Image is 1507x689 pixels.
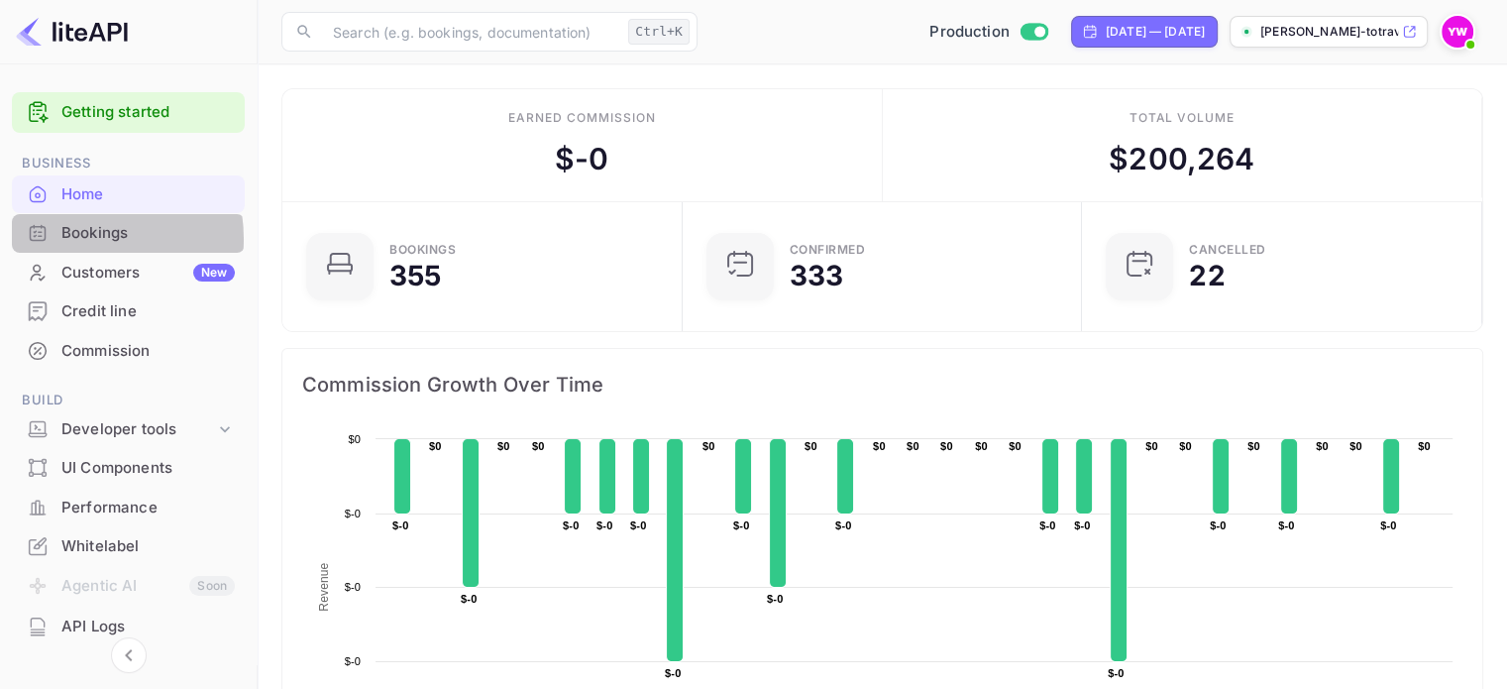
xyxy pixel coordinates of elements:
div: Commission [61,340,235,363]
a: Home [12,175,245,212]
a: CustomersNew [12,254,245,290]
text: Revenue [317,562,331,611]
text: $-0 [345,508,361,519]
text: $-0 [665,667,681,679]
div: Whitelabel [61,535,235,558]
text: $-0 [596,519,612,531]
div: $ 200,264 [1109,137,1254,181]
a: Getting started [61,101,235,124]
text: $-0 [630,519,646,531]
a: Performance [12,489,245,525]
a: Commission [12,332,245,369]
div: 333 [790,262,843,289]
div: Home [61,183,235,206]
div: New [193,264,235,282]
a: API Logs [12,608,245,644]
div: [DATE] — [DATE] [1106,23,1205,41]
text: $0 [348,433,361,445]
a: Bookings [12,214,245,251]
text: $-0 [1039,519,1055,531]
a: Whitelabel [12,527,245,564]
div: CANCELLED [1189,244,1266,256]
text: $0 [532,440,545,452]
text: $0 [429,440,442,452]
text: $-0 [1210,519,1226,531]
text: $0 [940,440,953,452]
img: LiteAPI logo [16,16,128,48]
div: $ -0 [555,137,608,181]
text: $-0 [835,519,851,531]
text: $-0 [345,655,361,667]
div: Bookings [12,214,245,253]
div: Total volume [1129,109,1235,127]
text: $-0 [1380,519,1396,531]
div: 22 [1189,262,1225,289]
text: $-0 [345,581,361,593]
div: CustomersNew [12,254,245,292]
div: Performance [61,497,235,519]
div: UI Components [61,457,235,480]
span: Commission Growth Over Time [302,369,1462,401]
div: Bookings [389,244,456,256]
text: $0 [907,440,919,452]
text: $0 [1247,440,1260,452]
div: UI Components [12,449,245,488]
text: $0 [497,440,510,452]
text: $0 [805,440,817,452]
text: $0 [1009,440,1022,452]
span: Build [12,390,245,411]
div: Developer tools [12,412,245,447]
text: $0 [1316,440,1329,452]
text: $0 [873,440,886,452]
div: Bookings [61,222,235,245]
div: 355 [389,262,441,289]
div: Credit line [61,300,235,323]
text: $0 [1145,440,1158,452]
text: $-0 [1108,667,1124,679]
a: UI Components [12,449,245,486]
span: Business [12,153,245,174]
text: $-0 [1278,519,1294,531]
input: Search (e.g. bookings, documentation) [321,12,620,52]
div: API Logs [61,616,235,638]
text: $-0 [461,593,477,605]
div: Commission [12,332,245,371]
div: Credit line [12,292,245,331]
text: $0 [1179,440,1192,452]
text: $0 [702,440,715,452]
div: Earned commission [508,109,655,127]
div: API Logs [12,608,245,646]
div: Home [12,175,245,214]
text: $-0 [1074,519,1090,531]
div: Click to change the date range period [1071,16,1218,48]
text: $-0 [733,519,749,531]
text: $0 [1349,440,1362,452]
div: Ctrl+K [628,19,690,45]
text: $0 [975,440,988,452]
div: Customers [61,262,235,285]
text: $-0 [392,519,408,531]
img: Yahav Winkler [1442,16,1473,48]
div: Confirmed [790,244,866,256]
p: [PERSON_NAME]-totravel... [1260,23,1398,41]
div: Developer tools [61,418,215,441]
div: Whitelabel [12,527,245,566]
text: $-0 [563,519,579,531]
text: $0 [1418,440,1431,452]
div: Performance [12,489,245,527]
button: Collapse navigation [111,637,147,673]
text: $-0 [767,593,783,605]
span: Production [929,21,1010,44]
a: Credit line [12,292,245,329]
div: Switch to Sandbox mode [921,21,1055,44]
div: Getting started [12,92,245,133]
